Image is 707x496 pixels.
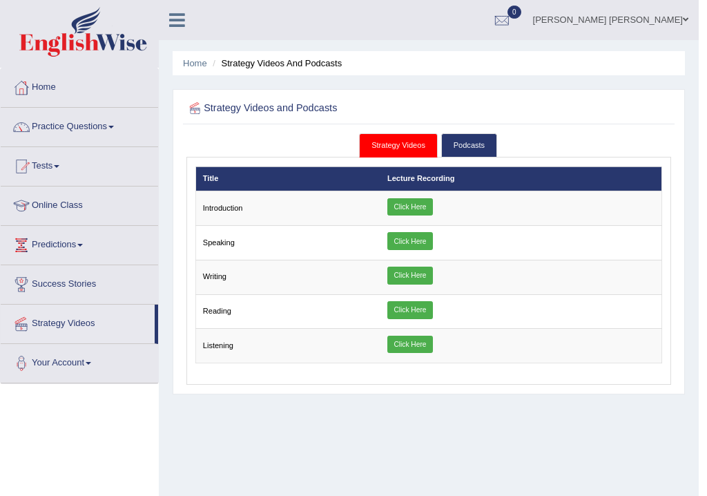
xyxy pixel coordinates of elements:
[196,260,381,294] td: Writing
[441,133,497,158] a: Podcasts
[183,58,207,68] a: Home
[387,267,433,285] a: Click Here
[196,329,381,363] td: Listening
[1,265,158,300] a: Success Stories
[1,68,158,103] a: Home
[1,187,158,221] a: Online Class
[1,305,155,339] a: Strategy Videos
[387,232,433,250] a: Click Here
[196,166,381,191] th: Title
[209,57,342,70] li: Strategy Videos and Podcasts
[507,6,521,19] span: 0
[196,191,381,226] td: Introduction
[1,108,158,142] a: Practice Questions
[387,198,433,216] a: Click Here
[1,226,158,260] a: Predictions
[381,166,661,191] th: Lecture Recording
[1,147,158,182] a: Tests
[359,133,438,158] a: Strategy Videos
[196,294,381,329] td: Reading
[186,99,487,117] h2: Strategy Videos and Podcasts
[387,336,433,354] a: Click Here
[1,344,158,379] a: Your Account
[196,226,381,260] td: Speaking
[387,301,433,319] a: Click Here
